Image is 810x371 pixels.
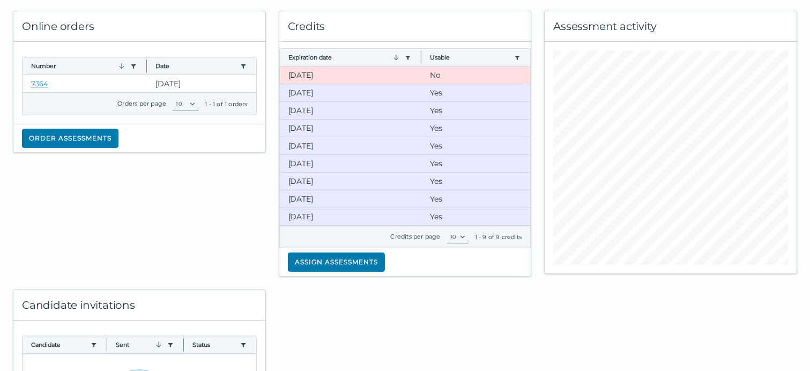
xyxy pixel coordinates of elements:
[288,253,385,272] button: Assign assessments
[391,233,441,240] label: Credits per page
[421,120,530,137] clr-dg-cell: Yes
[155,62,235,70] button: Date
[421,137,530,154] clr-dg-cell: Yes
[147,75,256,92] clr-dg-cell: [DATE]
[421,208,530,225] clr-dg-cell: Yes
[288,53,401,62] button: Expiration date
[280,137,422,154] clr-dg-cell: [DATE]
[280,190,422,207] clr-dg-cell: [DATE]
[421,66,530,84] clr-dg-cell: No
[279,11,531,42] div: Credits
[31,340,86,349] button: Candidate
[192,340,236,349] button: Status
[545,11,797,42] div: Assessment activity
[280,84,422,101] clr-dg-cell: [DATE]
[143,54,150,77] button: Column resize handle
[421,190,530,207] clr-dg-cell: Yes
[430,53,510,62] button: Usable
[280,66,422,84] clr-dg-cell: [DATE]
[280,155,422,172] clr-dg-cell: [DATE]
[418,46,425,69] button: Column resize handle
[280,208,422,225] clr-dg-cell: [DATE]
[280,120,422,137] clr-dg-cell: [DATE]
[13,11,265,42] div: Online orders
[31,79,48,88] a: 7364
[421,173,530,190] clr-dg-cell: Yes
[475,233,522,241] div: 1 - 9 of 9 credits
[31,62,126,70] button: Number
[280,102,422,119] clr-dg-cell: [DATE]
[205,100,247,108] div: 1 - 1 of 1 orders
[13,290,265,321] div: Candidate invitations
[22,129,118,148] button: Order assessments
[421,155,530,172] clr-dg-cell: Yes
[103,333,110,356] button: Column resize handle
[280,173,422,190] clr-dg-cell: [DATE]
[421,84,530,101] clr-dg-cell: Yes
[180,333,187,356] button: Column resize handle
[421,102,530,119] clr-dg-cell: Yes
[116,340,164,349] button: Sent
[117,100,166,107] label: Orders per page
